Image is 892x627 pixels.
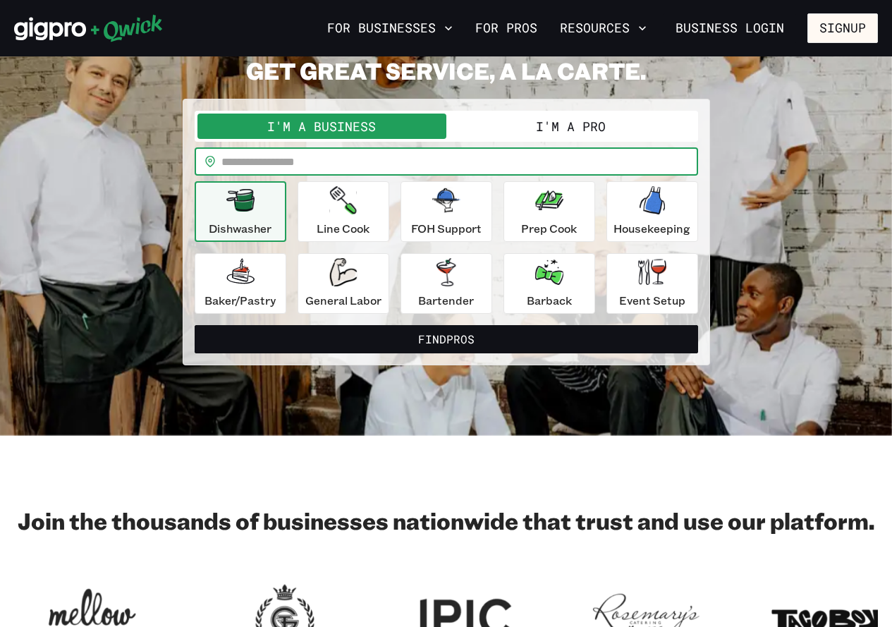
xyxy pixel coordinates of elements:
[197,114,446,139] button: I'm a Business
[204,292,276,309] p: Baker/Pastry
[195,253,286,314] button: Baker/Pastry
[401,181,492,242] button: FOH Support
[606,181,698,242] button: Housekeeping
[446,114,695,139] button: I'm a Pro
[183,56,710,85] h2: GET GREAT SERVICE, A LA CARTE.
[305,292,381,309] p: General Labor
[209,220,271,237] p: Dishwasher
[14,506,878,535] h2: Join the thousands of businesses nationwide that trust and use our platform.
[411,220,482,237] p: FOH Support
[298,181,389,242] button: Line Cook
[195,325,698,353] button: FindPros
[807,13,878,43] button: Signup
[664,13,796,43] a: Business Login
[606,253,698,314] button: Event Setup
[298,253,389,314] button: General Labor
[503,253,595,314] button: Barback
[401,253,492,314] button: Bartender
[470,16,543,40] a: For Pros
[527,292,572,309] p: Barback
[322,16,458,40] button: For Businesses
[619,292,685,309] p: Event Setup
[317,220,369,237] p: Line Cook
[554,16,652,40] button: Resources
[503,181,595,242] button: Prep Cook
[195,181,286,242] button: Dishwasher
[521,220,577,237] p: Prep Cook
[418,292,474,309] p: Bartender
[613,220,690,237] p: Housekeeping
